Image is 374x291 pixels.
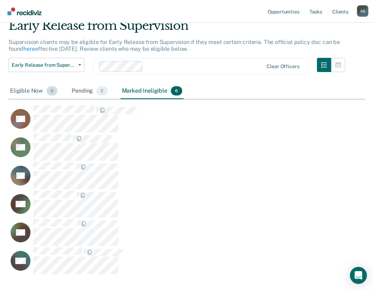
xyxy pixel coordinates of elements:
[23,45,35,52] a: here
[267,64,299,70] div: Clear officers
[7,7,41,15] img: Recidiviz
[350,267,367,284] div: Open Intercom Messenger
[9,133,321,162] div: CaseloadOpportunityCell-05012657
[9,83,59,99] div: Eligible Now0
[357,5,368,17] div: A G
[9,105,321,133] div: CaseloadOpportunityCell-04233439
[9,58,84,72] button: Early Release from Supervision
[357,5,368,17] button: Profile dropdown button
[9,219,321,247] div: CaseloadOpportunityCell-07879844
[9,247,321,275] div: CaseloadOpportunityCell-03620981
[9,39,340,52] p: Supervision clients may be eligible for Early Release from Supervision if they meet certain crite...
[46,86,57,95] span: 0
[171,86,182,95] span: 6
[12,62,76,68] span: Early Release from Supervision
[9,190,321,219] div: CaseloadOpportunityCell-02771004
[70,83,109,99] div: Pending2
[96,86,107,95] span: 2
[9,18,345,39] div: Early Release from Supervision
[121,83,184,99] div: Marked Ineligible6
[9,162,321,190] div: CaseloadOpportunityCell-05473363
